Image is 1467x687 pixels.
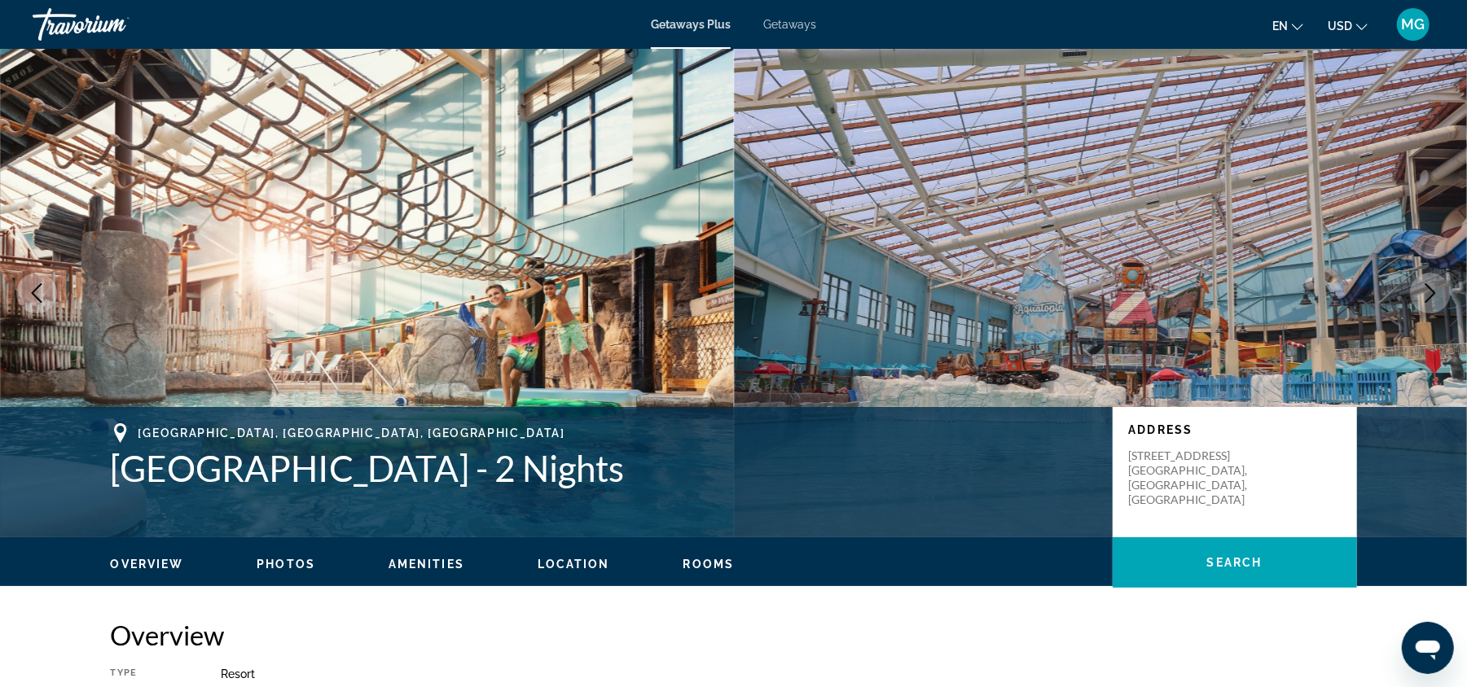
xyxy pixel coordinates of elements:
[1129,423,1341,436] p: Address
[257,557,315,571] button: Photos
[1328,14,1368,37] button: Change currency
[683,558,735,571] span: Rooms
[763,18,816,31] a: Getaways
[1402,16,1425,33] span: MG
[111,619,1357,651] h2: Overview
[651,18,731,31] a: Getaways Plus
[1328,20,1352,33] span: USD
[1392,7,1434,42] button: User Menu
[1113,537,1357,588] button: Search
[111,558,184,571] span: Overview
[111,667,180,680] div: Type
[1272,20,1288,33] span: en
[538,558,610,571] span: Location
[1129,449,1259,507] p: [STREET_ADDRESS] [GEOGRAPHIC_DATA], [GEOGRAPHIC_DATA], [GEOGRAPHIC_DATA]
[221,667,1357,680] div: Resort
[1410,273,1451,313] button: Next image
[1402,622,1454,674] iframe: Button to launch messaging window
[1272,14,1303,37] button: Change language
[1207,556,1263,569] span: Search
[111,447,1096,489] h1: [GEOGRAPHIC_DATA] - 2 Nights
[538,557,610,571] button: Location
[111,557,184,571] button: Overview
[257,558,315,571] span: Photos
[138,427,565,440] span: [GEOGRAPHIC_DATA], [GEOGRAPHIC_DATA], [GEOGRAPHIC_DATA]
[389,558,464,571] span: Amenities
[389,557,464,571] button: Amenities
[16,273,57,313] button: Previous image
[33,3,195,46] a: Travorium
[683,557,735,571] button: Rooms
